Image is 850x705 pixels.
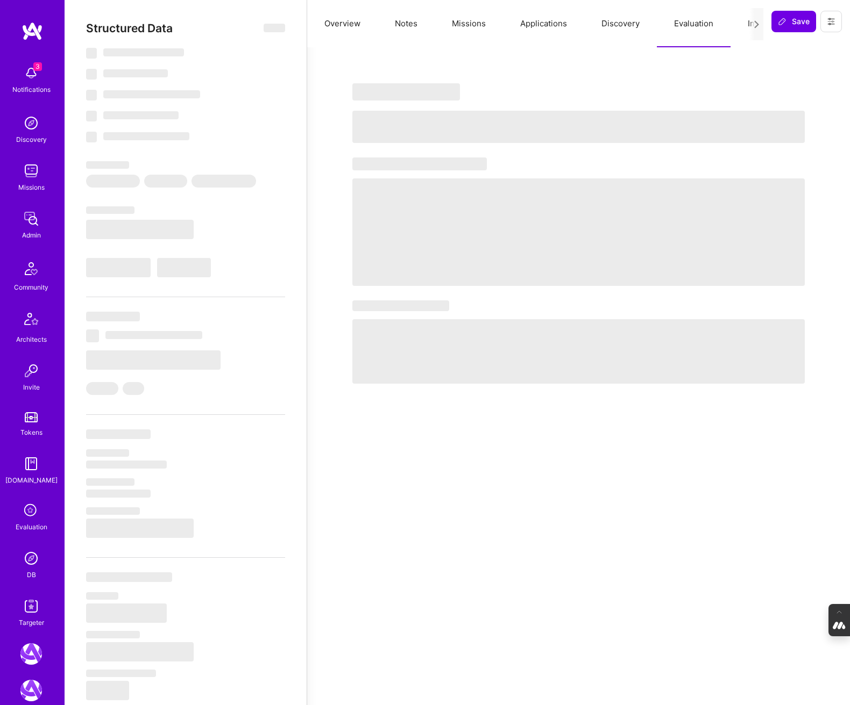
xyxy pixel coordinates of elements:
[21,501,41,521] i: icon SelectionTeam
[86,681,129,700] span: ‌
[86,90,97,100] span: ‌
[20,548,42,569] img: Admin Search
[20,160,42,182] img: teamwork
[20,112,42,134] img: discovery
[771,11,816,32] button: Save
[33,62,42,71] span: 3
[18,256,44,282] img: Community
[352,111,805,143] span: ‌
[86,132,97,142] span: ‌
[18,643,45,665] a: A.Team: Leading A.Team's Marketing & DemandGen
[18,182,45,193] div: Missions
[86,220,194,239] span: ‌
[86,449,129,457] span: ‌
[86,206,134,214] span: ‌
[192,175,256,188] span: ‌
[144,175,187,188] span: ‌
[86,592,118,600] span: ‌
[753,20,761,28] i: icon Next
[86,312,140,321] span: ‌
[86,350,221,370] span: ‌
[86,507,140,515] span: ‌
[123,382,144,395] span: ‌
[20,643,42,665] img: A.Team: Leading A.Team's Marketing & DemandGen
[86,478,134,486] span: ‌
[103,90,200,98] span: ‌
[86,382,118,395] span: ‌
[86,461,167,469] span: ‌
[86,258,151,277] span: ‌
[23,382,40,393] div: Invite
[86,329,99,342] span: ‌
[86,48,97,59] span: ‌
[86,161,129,169] span: ‌
[16,134,47,145] div: Discovery
[22,21,43,41] img: logo
[20,595,42,617] img: Skill Targeter
[778,16,810,27] span: Save
[352,157,487,170] span: ‌
[16,521,47,533] div: Evaluation
[86,175,140,188] span: ‌
[103,111,179,119] span: ‌
[86,490,151,498] span: ‌
[352,178,805,286] span: ‌
[20,680,42,701] img: A.Team: GenAI Practice Framework
[20,360,42,382] img: Invite
[86,670,156,677] span: ‌
[86,69,97,80] span: ‌
[27,569,36,580] div: DB
[103,69,168,77] span: ‌
[12,84,51,95] div: Notifications
[22,229,41,241] div: Admin
[103,48,184,56] span: ‌
[352,300,449,311] span: ‌
[157,258,211,277] span: ‌
[5,474,58,486] div: [DOMAIN_NAME]
[18,308,44,334] img: Architects
[352,319,805,384] span: ‌
[86,572,172,582] span: ‌
[86,519,194,538] span: ‌
[19,617,44,628] div: Targeter
[86,111,97,121] span: ‌
[20,427,42,438] div: Tokens
[25,412,38,422] img: tokens
[86,429,151,439] span: ‌
[86,642,194,661] span: ‌
[105,331,202,339] span: ‌
[86,603,167,623] span: ‌
[264,24,285,32] span: ‌
[103,132,189,140] span: ‌
[20,62,42,84] img: bell
[14,282,48,293] div: Community
[20,208,42,229] img: admin teamwork
[18,680,45,701] a: A.Team: GenAI Practice Framework
[20,453,42,474] img: guide book
[16,334,47,345] div: Architects
[352,83,460,100] span: ‌
[86,631,140,638] span: ‌
[86,21,173,35] span: Structured Data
